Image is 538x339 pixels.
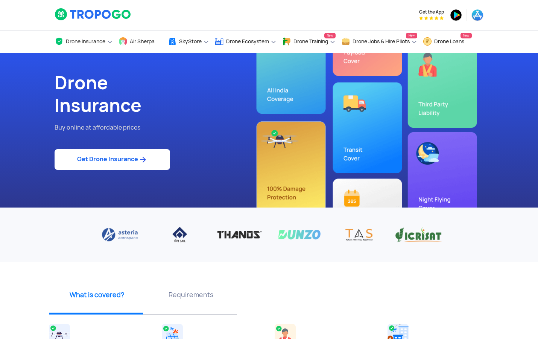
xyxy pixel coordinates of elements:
span: New [406,33,417,38]
span: Drone Insurance [66,38,105,44]
img: logoHeader.svg [55,8,132,21]
a: Drone LoansNew [423,31,472,53]
span: Get the App [419,9,444,15]
a: Get Drone Insurance [55,149,170,170]
h1: Drone Insurance [55,72,263,117]
a: SkyStore [168,31,209,53]
a: Air Sherpa [119,31,162,53]
img: Thanos Technologies [215,226,264,243]
img: ic_playstore.png [450,9,462,21]
span: New [460,33,472,38]
p: Buy online at affordable prices [55,123,263,133]
img: IISCO Steel Plant [155,226,204,243]
img: Asteria aerospace [96,226,144,243]
a: Drone Insurance [55,31,113,53]
p: Requirements [147,290,235,299]
img: ic_appstore.png [471,9,483,21]
span: Drone Ecosystem [226,38,269,44]
p: What is covered? [53,290,141,299]
span: Air Sherpa [130,38,155,44]
img: Dunzo [275,226,324,243]
span: Drone Jobs & Hire Pilots [353,38,410,44]
img: App Raking [419,16,444,20]
img: Vicrisat [395,226,443,243]
span: New [324,33,336,38]
span: SkyStore [179,38,202,44]
img: TAS [335,226,383,243]
a: Drone TrainingNew [282,31,336,53]
img: ic_arrow_forward_blue.svg [138,155,147,164]
a: Drone Jobs & Hire PilotsNew [341,31,417,53]
span: Drone Loans [434,38,464,44]
a: Drone Ecosystem [215,31,277,53]
span: Drone Training [293,38,328,44]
